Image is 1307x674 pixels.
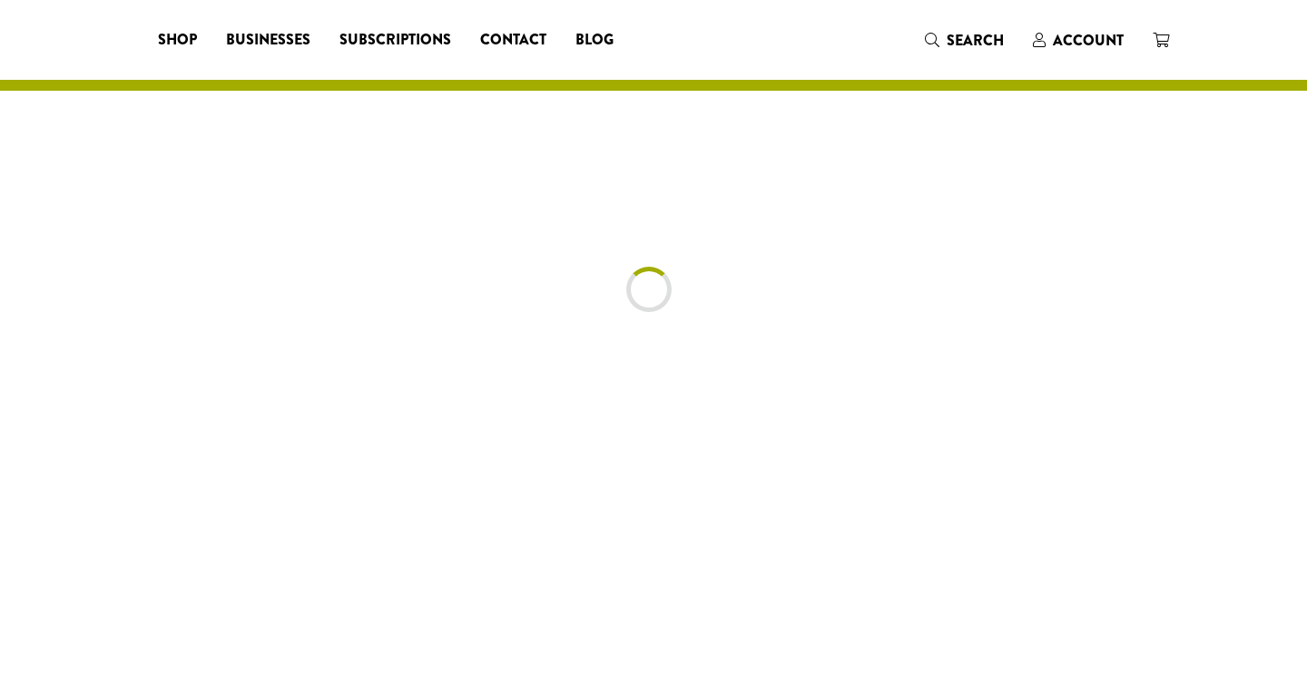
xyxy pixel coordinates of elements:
[480,29,546,52] span: Contact
[561,25,628,54] a: Blog
[143,25,211,54] a: Shop
[325,25,466,54] a: Subscriptions
[947,30,1004,51] span: Search
[226,29,310,52] span: Businesses
[1018,25,1138,55] a: Account
[1053,30,1124,51] span: Account
[575,29,614,52] span: Blog
[910,25,1018,55] a: Search
[211,25,325,54] a: Businesses
[158,29,197,52] span: Shop
[339,29,451,52] span: Subscriptions
[466,25,561,54] a: Contact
